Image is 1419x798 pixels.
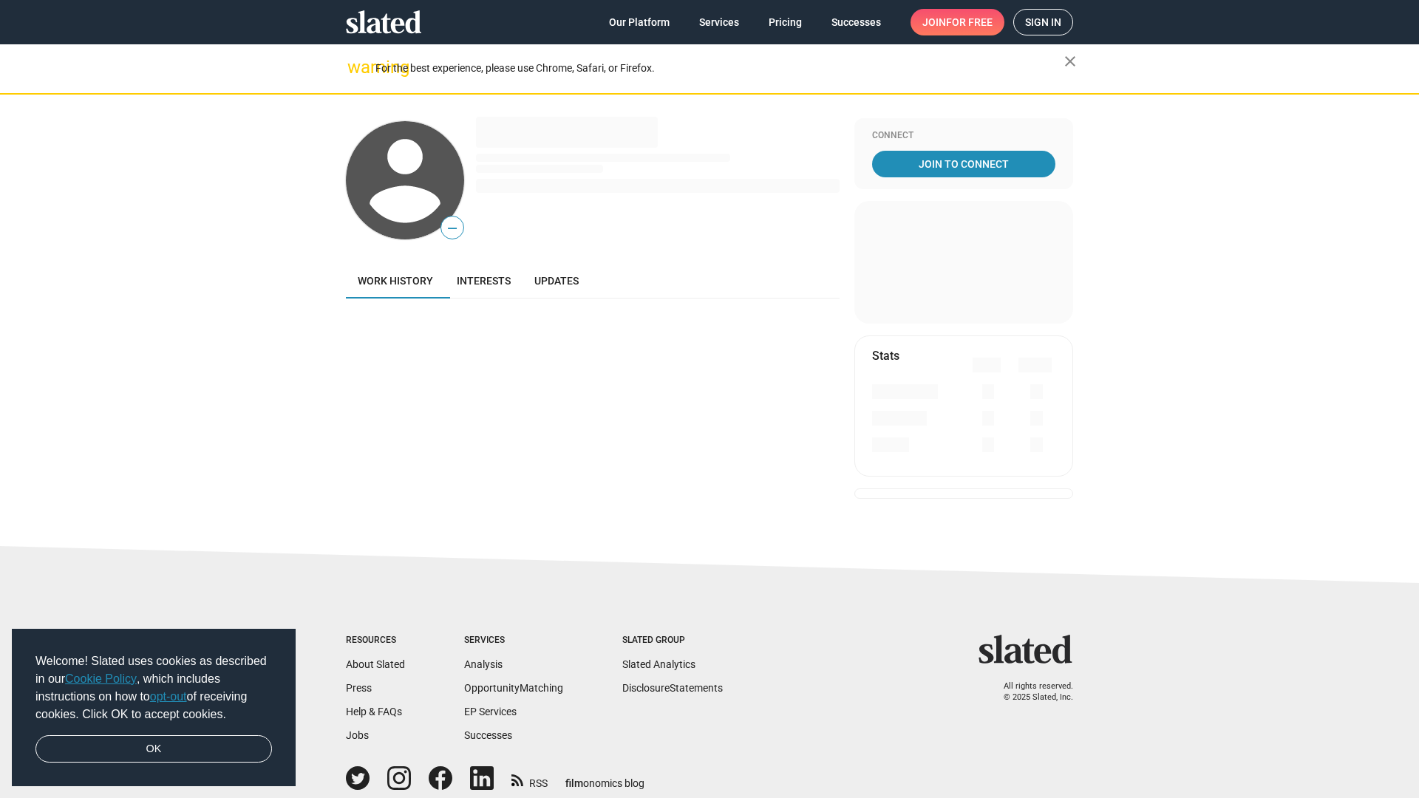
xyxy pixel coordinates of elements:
[346,682,372,694] a: Press
[464,706,517,717] a: EP Services
[346,706,402,717] a: Help & FAQs
[464,658,503,670] a: Analysis
[534,275,579,287] span: Updates
[35,652,272,723] span: Welcome! Slated uses cookies as described in our , which includes instructions on how to of recei...
[347,58,365,76] mat-icon: warning
[872,130,1055,142] div: Connect
[820,9,893,35] a: Successes
[150,690,187,703] a: opt-out
[872,348,899,364] mat-card-title: Stats
[687,9,751,35] a: Services
[346,263,445,299] a: Work history
[464,729,512,741] a: Successes
[988,681,1073,703] p: All rights reserved. © 2025 Slated, Inc.
[346,635,405,647] div: Resources
[1025,10,1061,35] span: Sign in
[922,9,993,35] span: Join
[358,275,433,287] span: Work history
[375,58,1064,78] div: For the best experience, please use Chrome, Safari, or Firefox.
[464,635,563,647] div: Services
[457,275,511,287] span: Interests
[565,765,644,791] a: filmonomics blog
[609,9,670,35] span: Our Platform
[769,9,802,35] span: Pricing
[831,9,881,35] span: Successes
[946,9,993,35] span: for free
[1013,9,1073,35] a: Sign in
[511,768,548,791] a: RSS
[622,658,695,670] a: Slated Analytics
[911,9,1004,35] a: Joinfor free
[757,9,814,35] a: Pricing
[872,151,1055,177] a: Join To Connect
[441,219,463,238] span: —
[875,151,1052,177] span: Join To Connect
[12,629,296,787] div: cookieconsent
[597,9,681,35] a: Our Platform
[35,735,272,763] a: dismiss cookie message
[464,682,563,694] a: OpportunityMatching
[346,729,369,741] a: Jobs
[622,635,723,647] div: Slated Group
[523,263,591,299] a: Updates
[65,672,137,685] a: Cookie Policy
[445,263,523,299] a: Interests
[1061,52,1079,70] mat-icon: close
[699,9,739,35] span: Services
[565,777,583,789] span: film
[346,658,405,670] a: About Slated
[622,682,723,694] a: DisclosureStatements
